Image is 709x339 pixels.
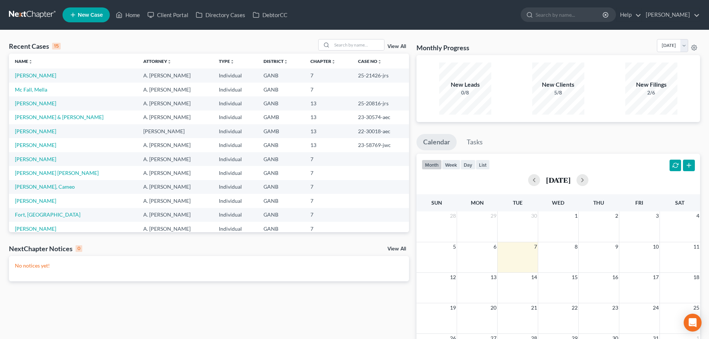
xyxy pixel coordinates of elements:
[15,170,99,176] a: [PERSON_NAME] [PERSON_NAME]
[258,180,304,194] td: GANB
[452,242,457,251] span: 5
[213,222,258,236] td: Individual
[144,8,192,22] a: Client Portal
[15,72,56,79] a: [PERSON_NAME]
[476,160,490,170] button: list
[431,199,442,206] span: Sun
[264,58,288,64] a: Districtunfold_more
[352,96,409,110] td: 25-20816-jrs
[377,60,382,64] i: unfold_more
[304,180,352,194] td: 7
[258,96,304,110] td: GANB
[137,68,213,82] td: A. [PERSON_NAME]
[611,303,619,312] span: 23
[552,199,564,206] span: Wed
[213,152,258,166] td: Individual
[9,42,61,51] div: Recent Cases
[137,194,213,208] td: A. [PERSON_NAME]
[137,96,213,110] td: A. [PERSON_NAME]
[652,303,660,312] span: 24
[611,273,619,282] span: 16
[593,199,604,206] span: Thu
[137,111,213,124] td: A. [PERSON_NAME]
[304,124,352,138] td: 13
[625,89,677,96] div: 2/6
[304,222,352,236] td: 7
[387,44,406,49] a: View All
[284,60,288,64] i: unfold_more
[15,226,56,232] a: [PERSON_NAME]
[15,211,80,218] a: Fort, [GEOGRAPHIC_DATA]
[15,86,47,93] a: Mc Fall, Mella
[571,303,578,312] span: 22
[213,208,258,222] td: Individual
[693,273,700,282] span: 18
[696,211,700,220] span: 4
[532,89,584,96] div: 5/8
[616,8,641,22] a: Help
[422,160,442,170] button: month
[213,124,258,138] td: Individual
[258,166,304,180] td: GANB
[493,242,497,251] span: 6
[352,68,409,82] td: 25-21426-jrs
[684,314,702,332] div: Open Intercom Messenger
[460,160,476,170] button: day
[449,273,457,282] span: 12
[213,194,258,208] td: Individual
[112,8,144,22] a: Home
[358,58,382,64] a: Case Nounfold_more
[15,100,56,106] a: [PERSON_NAME]
[167,60,172,64] i: unfold_more
[449,211,457,220] span: 28
[460,134,489,150] a: Tasks
[693,242,700,251] span: 11
[304,111,352,124] td: 13
[655,211,660,220] span: 3
[304,194,352,208] td: 7
[258,208,304,222] td: GANB
[213,166,258,180] td: Individual
[213,83,258,96] td: Individual
[536,8,604,22] input: Search by name...
[635,199,643,206] span: Fri
[652,242,660,251] span: 10
[442,160,460,170] button: week
[490,303,497,312] span: 20
[137,138,213,152] td: A. [PERSON_NAME]
[137,83,213,96] td: A. [PERSON_NAME]
[675,199,684,206] span: Sat
[614,211,619,220] span: 2
[530,211,538,220] span: 30
[530,273,538,282] span: 14
[574,242,578,251] span: 8
[625,80,677,89] div: New Filings
[52,43,61,49] div: 15
[258,111,304,124] td: GAMB
[352,138,409,152] td: 23-58769-jwc
[331,60,336,64] i: unfold_more
[258,83,304,96] td: GANB
[143,58,172,64] a: Attorneyunfold_more
[15,128,56,134] a: [PERSON_NAME]
[490,273,497,282] span: 13
[614,242,619,251] span: 9
[439,89,491,96] div: 0/8
[137,166,213,180] td: A. [PERSON_NAME]
[258,138,304,152] td: GANB
[571,273,578,282] span: 15
[352,124,409,138] td: 22-30018-aec
[471,199,484,206] span: Mon
[530,303,538,312] span: 21
[15,198,56,204] a: [PERSON_NAME]
[304,208,352,222] td: 7
[192,8,249,22] a: Directory Cases
[15,142,56,148] a: [PERSON_NAME]
[513,199,523,206] span: Tue
[642,8,700,22] a: [PERSON_NAME]
[546,176,571,184] h2: [DATE]
[352,111,409,124] td: 23-30574-aec
[213,180,258,194] td: Individual
[28,60,33,64] i: unfold_more
[249,8,291,22] a: DebtorCC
